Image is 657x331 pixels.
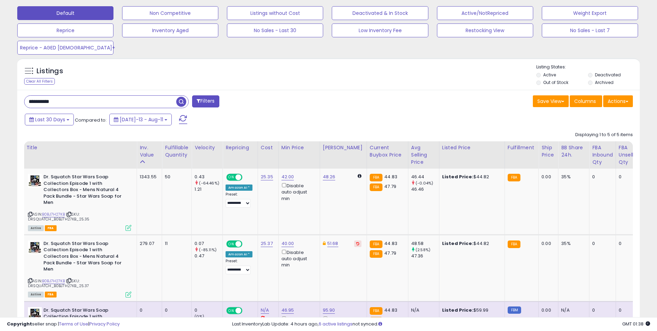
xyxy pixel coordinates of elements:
button: Weight Export [542,6,638,20]
div: 0 [619,174,642,180]
button: Save View [533,95,569,107]
small: FBA [370,174,382,181]
button: No Sales - Last 7 [542,23,638,37]
div: 35% [561,240,584,247]
img: 51S+azESwEL._SL40_.jpg [28,174,42,188]
span: FBA [45,225,57,231]
div: Current Buybox Price [370,144,405,159]
div: 0 [592,307,610,313]
a: 46.95 [281,307,294,314]
button: Actions [603,95,633,107]
div: Fulfillable Quantity [165,144,189,159]
div: 0.00 [541,174,553,180]
div: Title [26,144,134,151]
span: 47.79 [384,183,396,190]
span: ON [227,241,236,247]
h5: Listings [37,66,63,76]
button: Last 30 Days [25,114,74,125]
button: Columns [570,95,602,107]
div: seller snap | | [7,321,120,328]
b: Dr. Squatch Star Wars Soap Collection Episode 1 with Collectors Box - Mens Natural 4 Pack Bundle ... [43,174,127,208]
div: Cost [261,144,276,151]
button: Low Inventory Fee [332,23,428,37]
span: [DATE]-13 - Aug-11 [120,116,163,123]
div: Displaying 1 to 5 of 5 items [575,132,633,138]
a: 40.00 [281,240,294,247]
div: $44.82 [442,240,499,247]
span: | SKU: DRSQUATCH_B0BJ7H27KB_25.37 [28,278,89,289]
a: Terms of Use [59,321,88,327]
b: Listed Price: [442,240,474,247]
span: OFF [241,174,252,180]
div: Repricing [226,144,255,151]
div: 50 [165,174,186,180]
div: Velocity [195,144,220,151]
div: Min Price [281,144,317,151]
div: Amazon AI * [226,251,252,257]
strong: Copyright [7,321,32,327]
div: Fulfillment [508,144,536,151]
div: 11 [165,240,186,247]
button: Reprice - AGED [DEMOGRAPHIC_DATA]+ [17,41,113,55]
span: ON [227,174,236,180]
span: 44.83 [384,240,397,247]
div: 0 [592,240,610,247]
button: Listings without Cost [227,6,323,20]
div: 0 [619,307,642,313]
img: 51S+azESwEL._SL40_.jpg [28,307,42,321]
small: FBA [370,250,382,258]
div: 48.58 [411,240,439,247]
a: 25.35 [261,173,273,180]
div: Preset: [226,192,252,208]
label: Active [543,72,556,78]
div: 0 [619,240,642,247]
div: 279.07 [140,240,157,247]
div: 1343.55 [140,174,157,180]
div: N/A [411,307,434,313]
span: Compared to: [75,117,107,123]
label: Archived [595,79,614,85]
div: Preset: [226,259,252,274]
img: 51S+azESwEL._SL40_.jpg [28,240,42,254]
div: $44.82 [442,174,499,180]
a: Privacy Policy [89,321,120,327]
small: (-64.46%) [199,180,219,186]
span: | SKU: DRSQUATCH_B0BJ7H27KB_25.35 [28,211,89,222]
span: 44.83 [384,173,397,180]
div: 0 [592,174,610,180]
div: BB Share 24h. [561,144,586,159]
div: Disable auto adjust min [281,248,315,268]
p: Listing States: [536,64,640,70]
button: Deactivated & In Stock [332,6,428,20]
div: Listed Price [442,144,502,151]
div: 0.47 [195,253,222,259]
div: [PERSON_NAME] [323,144,364,151]
small: (-0.04%) [416,180,433,186]
span: 47.79 [384,250,396,256]
div: Amazon AI * [226,185,252,191]
div: Clear All Filters [24,78,55,85]
div: 35% [561,174,584,180]
div: 0.00 [541,240,553,247]
button: Inventory Aged [122,23,218,37]
div: FBA inbound Qty [592,144,613,166]
div: $59.99 [442,307,499,313]
span: Columns [574,98,596,105]
div: Last InventoryLab Update: 4 hours ago, not synced. [232,321,650,328]
div: Inv. value [140,144,159,159]
small: FBM [508,306,521,314]
button: Restocking View [437,23,533,37]
span: All listings currently available for purchase on Amazon [28,225,44,231]
button: [DATE]-13 - Aug-11 [109,114,172,125]
button: Default [17,6,113,20]
div: 1.21 [195,186,222,192]
div: ASIN: [28,174,131,230]
small: FBA [508,174,520,181]
div: Disable auto adjust min [281,182,315,202]
a: 42.00 [281,173,294,180]
div: 0 [140,307,157,313]
small: FBA [370,183,382,191]
div: Avg Selling Price [411,144,436,166]
span: ON [227,308,236,313]
div: ASIN: [28,240,131,297]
